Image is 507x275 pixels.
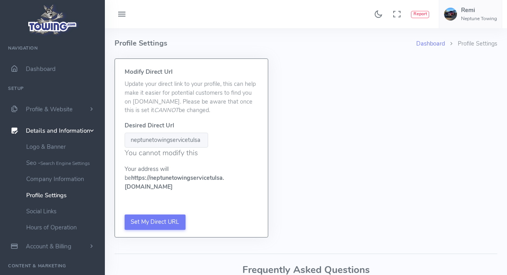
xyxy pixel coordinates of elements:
[20,139,105,155] a: Logo & Banner
[40,160,90,167] small: Search Engine Settings
[20,171,105,187] a: Company Information
[26,242,71,250] span: Account & Billing
[115,265,497,275] h3: Frequently Asked Questions
[461,7,497,13] h5: Remi
[125,121,258,130] dt: Desired Direct Url
[26,105,73,113] span: Profile & Website
[25,2,80,37] img: logo
[125,148,258,158] p: You cannot modify this
[26,65,56,73] span: Dashboard
[461,16,497,21] h6: Neptune Towing
[411,11,429,18] button: Report
[20,219,105,235] a: Hours of Operation
[20,187,105,203] a: Profile Settings
[150,174,223,182] span: neptunetowingservicetulsa
[154,106,179,114] i: CANNOT
[416,40,445,48] a: Dashboard
[125,174,224,191] b: https:// .[DOMAIN_NAME]
[125,215,186,230] input: Set My Direct URL
[20,203,105,219] a: Social Links
[445,40,497,48] li: Profile Settings
[125,165,258,191] p: Your address will be
[444,8,457,21] img: user-image
[20,155,105,171] a: Seo -Search Engine Settings
[26,127,90,135] span: Details and Information
[125,80,258,115] p: Update your direct link to your profile, this can help make it easier for potential customers to ...
[125,69,258,75] h5: Modify Direct Url
[115,28,416,58] h4: Profile Settings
